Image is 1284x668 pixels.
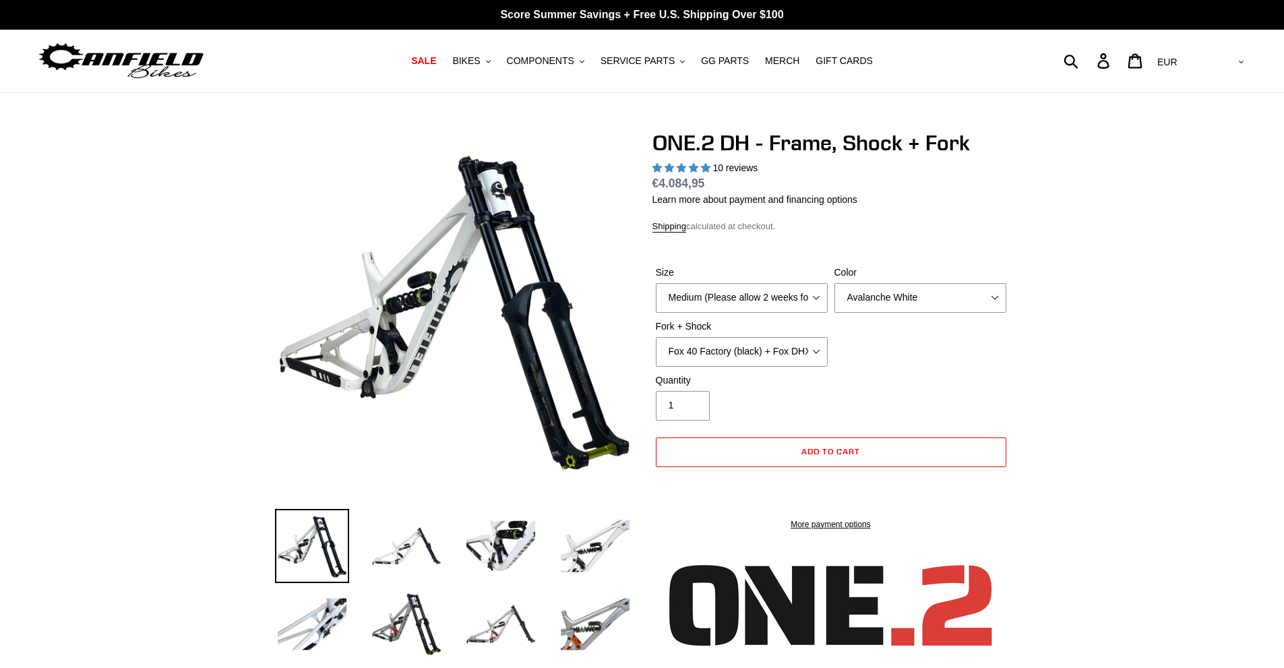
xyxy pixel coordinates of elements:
button: COMPONENTS [500,52,591,70]
label: Size [656,266,828,280]
span: 5.00 stars [652,162,713,173]
span: MERCH [765,55,799,67]
label: Quantity [656,373,828,388]
a: Learn more about payment and financing options [652,194,857,205]
span: SERVICE PARTS [601,55,675,67]
span: SALE [411,55,436,67]
img: Load image into Gallery viewer, ONE.2 DH - Frame, Shock + Fork [369,587,444,661]
input: Search [1071,46,1105,75]
span: COMPONENTS [507,55,574,67]
a: GIFT CARDS [809,52,880,70]
button: SERVICE PARTS [594,52,692,70]
iframe: PayPal-paypal [656,474,1006,504]
button: Add to cart [656,437,1006,467]
a: Shipping [652,221,687,233]
img: Load image into Gallery viewer, ONE.2 DH - Frame, Shock + Fork [275,587,349,661]
img: Load image into Gallery viewer, ONE.2 DH - Frame, Shock + Fork [369,509,444,583]
span: BIKES [452,55,480,67]
img: Load image into Gallery viewer, ONE.2 DH - Frame, Shock + Fork [464,587,538,661]
img: Load image into Gallery viewer, ONE.2 DH - Frame, Shock + Fork [558,509,632,583]
span: €4.084,95 [652,177,705,190]
img: Load image into Gallery viewer, ONE.2 DH - Frame, Shock + Fork [558,587,632,661]
img: Canfield Bikes [37,40,206,82]
img: Load image into Gallery viewer, ONE.2 DH - Frame, Shock + Fork [275,509,349,583]
span: 10 reviews [712,162,758,173]
a: MERCH [758,52,806,70]
label: Fork + Shock [656,320,828,334]
a: SALE [404,52,443,70]
span: Add to cart [801,446,860,456]
div: calculated at checkout. [652,220,1010,233]
span: GIFT CARDS [816,55,873,67]
button: BIKES [446,52,497,70]
a: GG PARTS [694,52,756,70]
img: Load image into Gallery viewer, ONE.2 DH - Frame, Shock + Fork [464,509,538,583]
span: GG PARTS [701,55,749,67]
h1: ONE.2 DH - Frame, Shock + Fork [652,130,1010,156]
label: Color [834,266,1006,280]
a: More payment options [656,518,1006,530]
